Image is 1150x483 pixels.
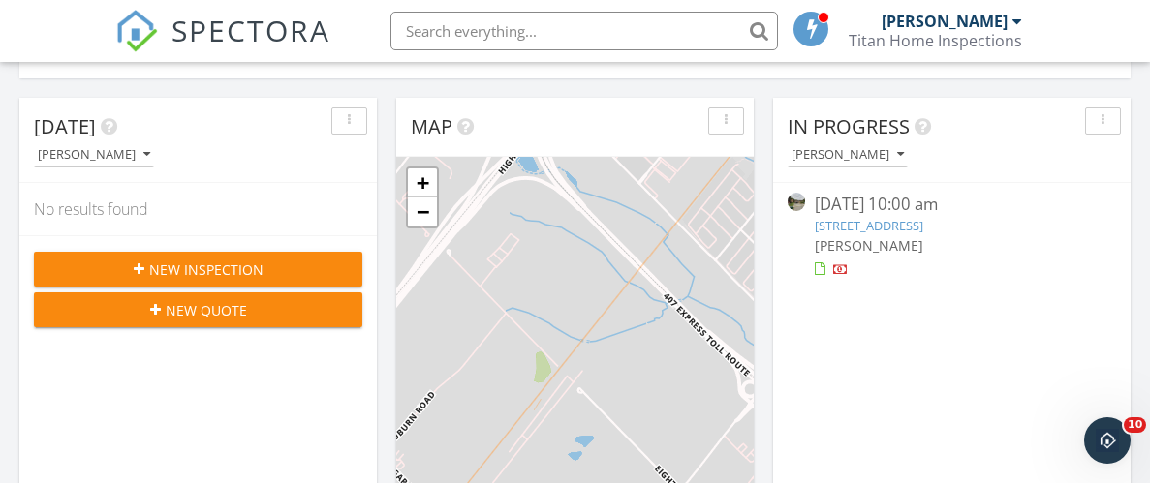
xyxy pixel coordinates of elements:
[34,113,96,139] span: [DATE]
[19,183,377,235] div: No results found
[115,10,158,52] img: The Best Home Inspection Software - Spectora
[166,300,247,320] span: New Quote
[788,193,1116,279] a: [DATE] 10:00 am [STREET_ADDRESS] [PERSON_NAME]
[149,259,264,280] span: New Inspection
[171,10,330,50] span: SPECTORA
[849,31,1022,50] div: Titan Home Inspections
[390,12,778,50] input: Search everything...
[788,142,908,168] button: [PERSON_NAME]
[792,148,904,162] div: [PERSON_NAME]
[34,252,362,287] button: New Inspection
[38,148,150,162] div: [PERSON_NAME]
[34,142,154,168] button: [PERSON_NAME]
[411,113,452,139] span: Map
[815,217,923,234] a: [STREET_ADDRESS]
[882,12,1008,31] div: [PERSON_NAME]
[788,113,910,139] span: In Progress
[408,168,437,197] a: Zoom in
[1084,417,1131,464] iframe: Intercom live chat
[408,197,437,226] a: Zoom out
[815,236,923,255] span: [PERSON_NAME]
[788,193,805,210] img: streetview
[115,26,330,67] a: SPECTORA
[34,292,362,327] button: New Quote
[815,193,1089,217] div: [DATE] 10:00 am
[1124,417,1146,433] span: 10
